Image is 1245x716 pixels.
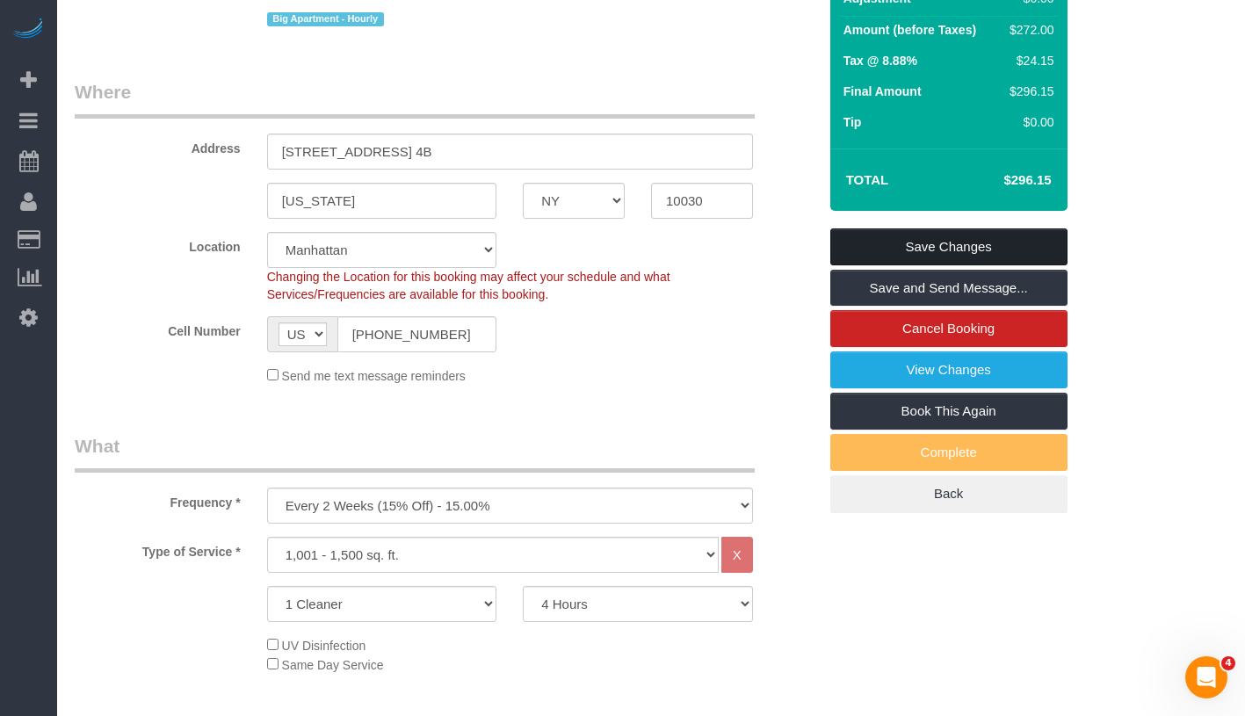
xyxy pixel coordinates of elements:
a: View Changes [830,351,1068,388]
a: Back [830,475,1068,512]
label: Type of Service * [62,537,254,561]
label: Frequency * [62,488,254,511]
span: Big Apartment - Hourly [267,12,384,26]
iframe: Intercom live chat [1185,656,1227,698]
input: Cell Number [337,316,497,352]
label: Amount (before Taxes) [843,21,976,39]
div: $0.00 [1002,113,1054,131]
legend: Where [75,79,755,119]
input: Zip Code [651,183,753,219]
a: Book This Again [830,393,1068,430]
legend: What [75,433,755,473]
span: UV Disinfection [282,639,366,653]
label: Cell Number [62,316,254,340]
input: City [267,183,497,219]
label: Tip [843,113,862,131]
label: Location [62,232,254,256]
label: Tax @ 8.88% [843,52,917,69]
a: Cancel Booking [830,310,1068,347]
span: 4 [1221,656,1235,670]
label: Final Amount [843,83,922,100]
strong: Total [846,172,889,187]
img: Automaid Logo [11,18,46,42]
h4: $296.15 [951,173,1051,188]
label: Address [62,134,254,157]
a: Save Changes [830,228,1068,265]
div: $272.00 [1002,21,1054,39]
div: $24.15 [1002,52,1054,69]
a: Save and Send Message... [830,270,1068,307]
span: Send me text message reminders [282,369,466,383]
span: Same Day Service [282,658,384,672]
span: Changing the Location for this booking may affect your schedule and what Services/Frequencies are... [267,270,670,301]
div: $296.15 [1002,83,1054,100]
